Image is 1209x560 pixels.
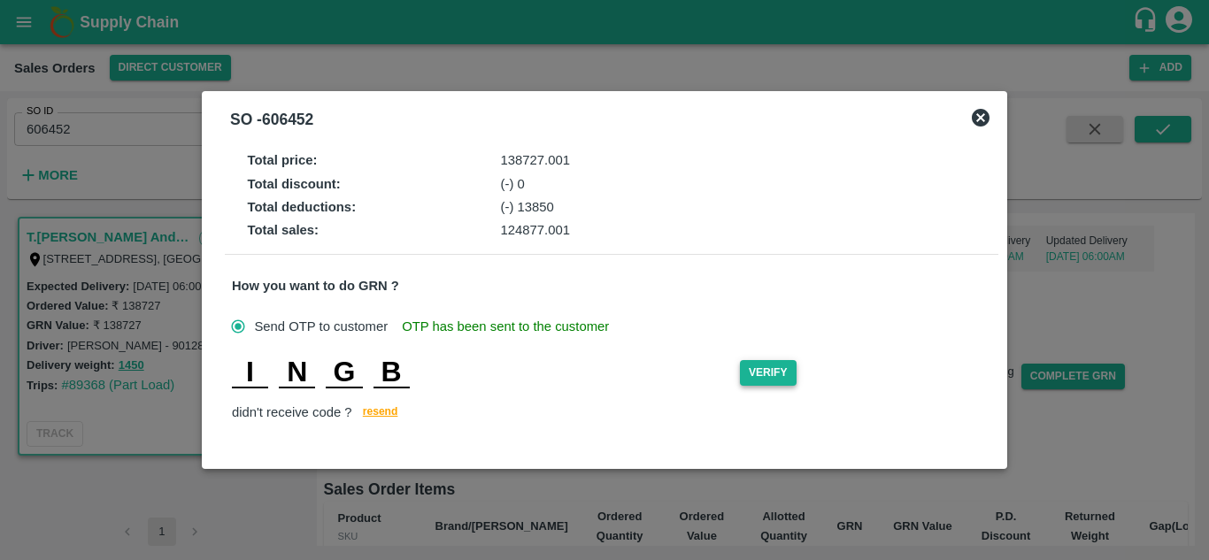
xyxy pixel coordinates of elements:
span: Send OTP to customer [254,317,388,336]
span: (-) 13850 [501,200,554,214]
strong: Total price : [247,153,317,167]
div: didn't receive code ? [232,403,991,425]
span: (-) 0 [501,177,525,191]
strong: Total discount : [247,177,340,191]
span: resend [363,403,398,421]
strong: Total sales : [247,223,319,237]
strong: How you want to do GRN ? [232,279,399,293]
button: Verify [740,360,797,386]
button: resend [352,403,409,425]
span: 124877.001 [501,223,570,237]
div: SO - 606452 [230,107,313,132]
span: OTP has been sent to the customer [402,317,609,336]
span: 138727.001 [501,153,570,167]
strong: Total deductions : [247,200,356,214]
